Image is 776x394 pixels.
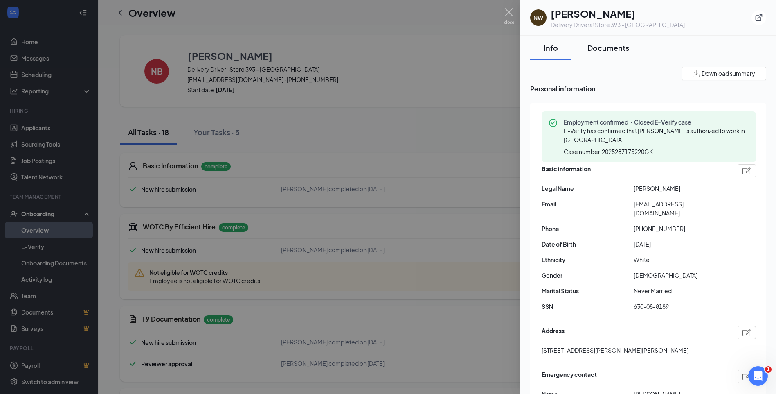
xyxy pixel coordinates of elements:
span: Phone [542,224,634,233]
span: Ethnicity [542,255,634,264]
button: Download summary [682,67,766,80]
iframe: Intercom live chat [748,366,768,386]
span: E-Verify has confirmed that [PERSON_NAME] is authorized to work in [GEOGRAPHIC_DATA]. [564,127,745,143]
span: Basic information [542,164,591,177]
span: [STREET_ADDRESS][PERSON_NAME][PERSON_NAME] [542,346,688,355]
span: Download summary [702,69,755,78]
h1: [PERSON_NAME] [551,7,685,20]
div: Delivery Driver at Store 393 - [GEOGRAPHIC_DATA] [551,20,685,29]
button: ExternalLink [751,10,766,25]
svg: ExternalLink [755,14,763,22]
span: Emergency contact [542,370,597,383]
span: [EMAIL_ADDRESS][DOMAIN_NAME] [634,199,726,217]
span: Never Married [634,286,726,295]
div: NW [533,14,543,22]
span: 1 [765,366,772,373]
span: White [634,255,726,264]
span: [DATE] [634,240,726,249]
span: [PHONE_NUMBER] [634,224,726,233]
span: Legal Name [542,184,634,193]
div: Info [538,43,563,53]
span: Employment confirmed・Closed E-Verify case [564,118,749,126]
span: Case number: 2025287175220GK [564,147,653,156]
div: Documents [587,43,629,53]
span: [DEMOGRAPHIC_DATA] [634,271,726,280]
span: SSN [542,302,634,311]
span: Date of Birth [542,240,634,249]
span: 630-08-8189 [634,302,726,311]
span: Email [542,199,634,208]
span: Marital Status [542,286,634,295]
span: Personal information [530,84,766,94]
span: [PERSON_NAME] [634,184,726,193]
span: Gender [542,271,634,280]
span: Address [542,326,565,339]
svg: CheckmarkCircle [548,118,558,128]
